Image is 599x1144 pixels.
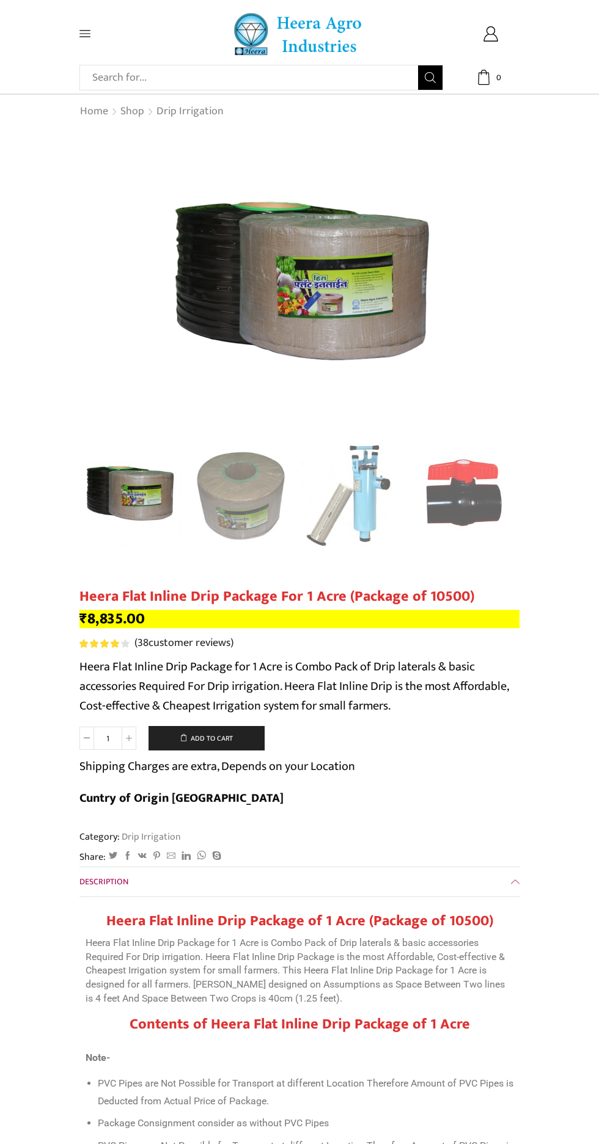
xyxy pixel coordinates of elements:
[79,639,129,648] div: Rated 4.21 out of 5
[94,727,122,750] input: Product quantity
[188,443,294,549] img: Flat Inline Drip Package
[138,634,149,652] span: 38
[79,588,520,606] h1: Heera Flat Inline Drip Package For 1 Acre (Package of 10500)
[134,636,233,651] a: (38customer reviews)
[79,606,87,631] span: ₹
[79,875,128,889] span: Description
[492,71,504,84] span: 0
[79,657,520,716] p: Heera Flat Inline Drip Package for 1 Acre is Combo Pack of Drip laterals & basic accessories Requ...
[79,104,224,120] nav: Breadcrumb
[411,443,517,549] img: Flow Control Valve
[188,443,294,549] a: Drip Package Flat Inline2
[411,443,517,549] a: ball-vavle
[145,129,454,437] img: Flat Inline
[299,443,405,549] img: Heera-super-clean-filter
[86,936,513,1006] p: Heera Flat Inline Drip Package for 1 Acre is Combo Pack of Drip laterals & basic accessories Requ...
[106,909,493,933] strong: Heera Flat Inline Drip Package of 1 Acre (Package of 10500)
[79,104,109,120] a: Home
[461,70,520,85] a: 0
[76,441,182,547] img: Flat Inline
[98,1115,513,1132] li: Package Consignment consider as without PVC Pipes
[79,830,181,844] span: Category:
[86,65,418,90] input: Search for...
[149,726,265,750] button: Add to cart
[411,443,517,547] li: 4 / 10
[120,104,145,120] a: Shop
[79,639,121,648] span: Rated out of 5 based on customer ratings
[76,443,182,547] li: 1 / 10
[188,443,294,547] li: 2 / 10
[79,757,355,776] p: Shipping Charges are extra, Depends on your Location
[418,65,443,90] button: Search button
[130,1012,470,1036] strong: Contents of Heera Flat Inline Drip Package of 1 Acre
[79,867,520,897] a: Description
[156,104,224,120] a: Drip Irrigation
[79,606,145,631] bdi: 8,835.00
[79,129,520,437] div: 1 / 10
[86,1052,110,1063] strong: Note-
[79,639,131,648] span: 38
[299,443,405,547] li: 3 / 10
[79,788,284,809] b: Cuntry of Origin [GEOGRAPHIC_DATA]
[98,1075,513,1110] li: PVC Pipes are Not Possible for Transport at different Location Therefore Amount of PVC Pipes is D...
[79,850,106,864] span: Share:
[120,829,181,845] a: Drip Irrigation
